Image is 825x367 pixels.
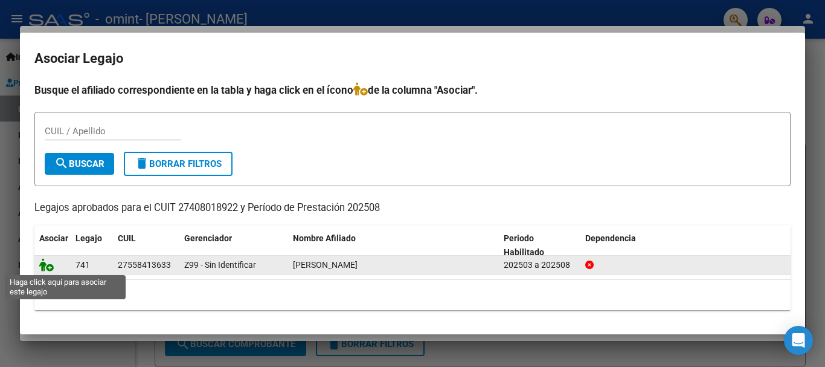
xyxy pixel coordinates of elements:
[34,201,791,216] p: Legajos aprobados para el CUIT 27408018922 y Período de Prestación 202508
[293,260,358,270] span: MARTINEZ CAMPETELLA GIULIANA
[118,233,136,243] span: CUIL
[118,258,171,272] div: 27558413633
[784,326,813,355] div: Open Intercom Messenger
[75,233,102,243] span: Legajo
[39,233,68,243] span: Asociar
[580,226,791,265] datatable-header-cell: Dependencia
[135,158,222,169] span: Borrar Filtros
[293,233,356,243] span: Nombre Afiliado
[34,226,71,265] datatable-header-cell: Asociar
[45,153,114,175] button: Buscar
[75,260,90,270] span: 741
[71,226,113,265] datatable-header-cell: Legajo
[34,280,791,310] div: 1 registros
[179,226,288,265] datatable-header-cell: Gerenciador
[135,156,149,171] mat-icon: delete
[288,226,499,265] datatable-header-cell: Nombre Afiliado
[504,258,576,272] div: 202503 a 202508
[499,226,580,265] datatable-header-cell: Periodo Habilitado
[585,233,636,243] span: Dependencia
[184,233,232,243] span: Gerenciador
[34,82,791,98] h4: Busque el afiliado correspondiente en la tabla y haga click en el ícono de la columna "Asociar".
[54,158,104,169] span: Buscar
[34,47,791,70] h2: Asociar Legajo
[504,233,544,257] span: Periodo Habilitado
[124,152,233,176] button: Borrar Filtros
[113,226,179,265] datatable-header-cell: CUIL
[54,156,69,171] mat-icon: search
[184,260,256,270] span: Z99 - Sin Identificar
